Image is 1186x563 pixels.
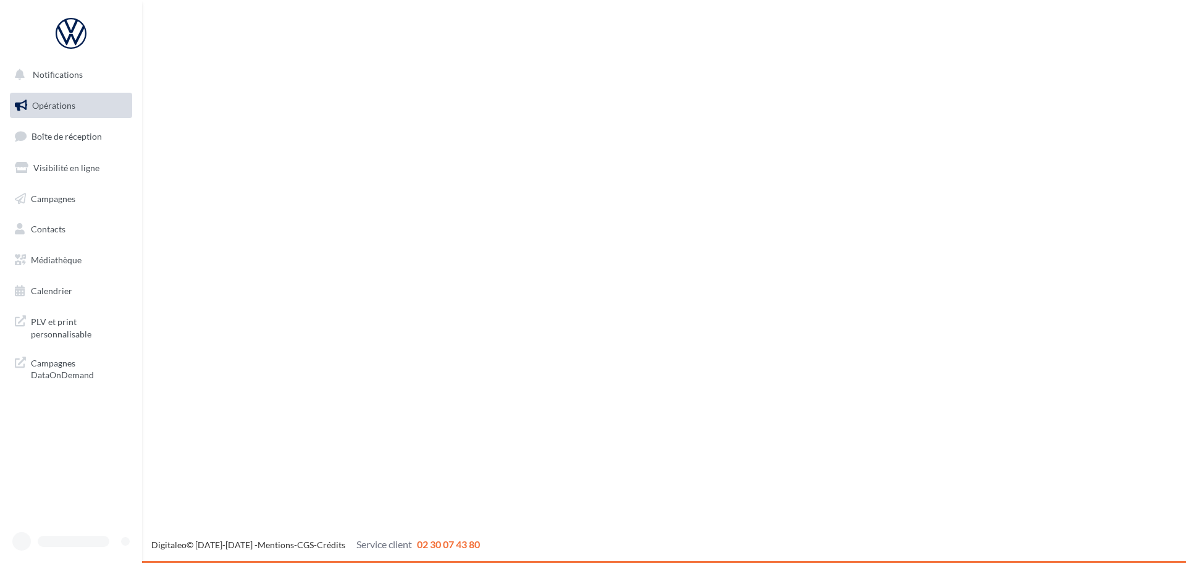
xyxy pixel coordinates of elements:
span: Calendrier [31,286,72,296]
a: Crédits [317,540,345,550]
span: 02 30 07 43 80 [417,538,480,550]
a: Visibilité en ligne [7,155,135,181]
a: Opérations [7,93,135,119]
span: Médiathèque [31,255,82,265]
a: Contacts [7,216,135,242]
a: Digitaleo [151,540,187,550]
span: Notifications [33,69,83,80]
span: Opérations [32,100,75,111]
span: Campagnes DataOnDemand [31,355,127,381]
span: PLV et print personnalisable [31,313,127,340]
a: Médiathèque [7,247,135,273]
a: Campagnes DataOnDemand [7,350,135,386]
a: Mentions [258,540,294,550]
span: Campagnes [31,193,75,203]
span: Contacts [31,224,65,234]
button: Notifications [7,62,130,88]
a: CGS [297,540,314,550]
span: Boîte de réception [32,131,102,142]
a: PLV et print personnalisable [7,308,135,345]
a: Calendrier [7,278,135,304]
span: Visibilité en ligne [33,163,99,173]
a: Campagnes [7,186,135,212]
span: © [DATE]-[DATE] - - - [151,540,480,550]
a: Boîte de réception [7,123,135,150]
span: Service client [356,538,412,550]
